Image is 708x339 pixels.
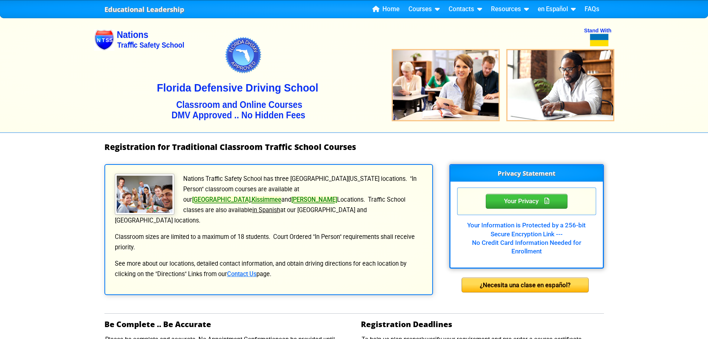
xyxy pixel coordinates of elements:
a: Resources [488,4,532,15]
img: Nations Traffic School - Your DMV Approved Florida Traffic School [94,13,614,132]
a: [GEOGRAPHIC_DATA] [192,196,250,203]
a: Your Privacy [486,196,568,205]
h3: Privacy Statement [450,165,603,182]
div: Your Information is Protected by a 256-bit Secure Encryption Link --- No Credit Card Information ... [457,215,596,256]
a: Contact Us [227,271,256,278]
a: Kissimmee [252,196,281,203]
div: ¿Necesita una clase en español? [462,278,589,292]
h1: Registration for Traditional Classroom Traffic School Courses [104,143,604,151]
a: en Español [535,4,579,15]
a: Home [369,4,403,15]
a: [PERSON_NAME] [291,196,337,203]
a: Educational Leadership [104,3,184,16]
div: Privacy Statement [486,194,568,209]
p: See more about our locations, detailed contact information, and obtain driving directions for eac... [114,259,423,279]
a: Courses [405,4,443,15]
a: Contacts [446,4,485,15]
h2: Be Complete .. Be Accurate [104,320,347,329]
a: FAQs [582,4,602,15]
u: in Spanish [252,207,280,214]
img: Traffic School Students [115,174,174,215]
h2: Registration Deadlines [361,320,604,329]
a: ¿Necesita una clase en español? [462,281,589,288]
p: Nations Traffic Safety School has three [GEOGRAPHIC_DATA][US_STATE] locations. "In Person" classr... [114,174,423,226]
p: Classroom sizes are limited to a maximum of 18 students. Court Ordered "In Person" requirements s... [114,232,423,253]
